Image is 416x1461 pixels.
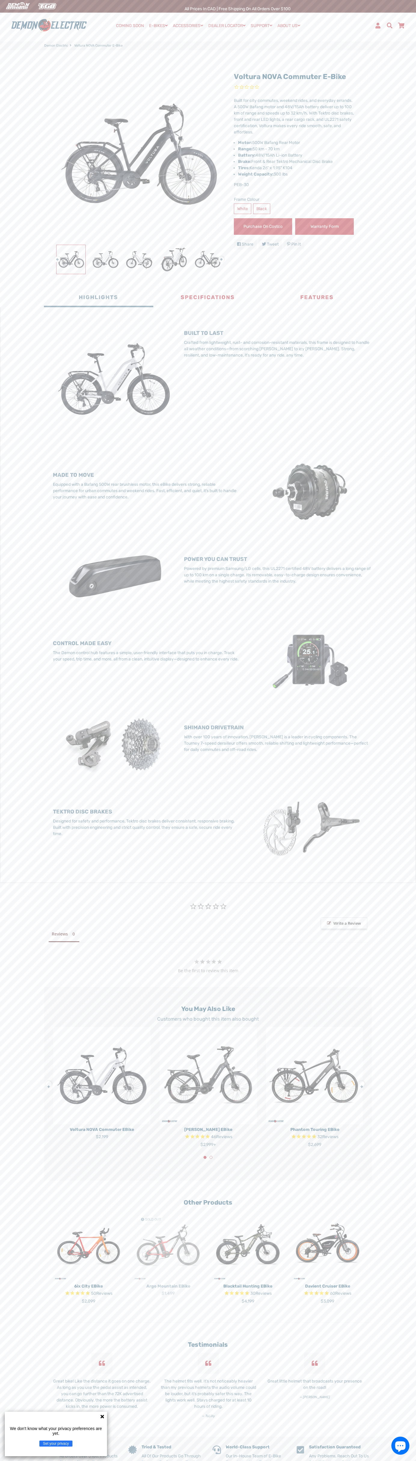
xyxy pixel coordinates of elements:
p: Voltura NOVA Commuter eBike [53,1126,151,1133]
a: Demon Electric [44,43,68,48]
span: $2,999+ [200,1142,216,1147]
img: MicrosoftTeams-image_10.jpg [249,460,372,524]
span: Voltura NOVA Commuter e-Bike [74,43,123,48]
span: 500W Bafang Rear Motor [252,140,300,145]
img: MicrosoftTeams-image_13.jpg [249,797,372,861]
span: Share [242,242,253,247]
p: Argo Mountain eBike [133,1283,203,1289]
label: Black [253,204,270,214]
a: E-BIKES [147,21,170,30]
a: Argo Mountain eBike - Demon Electric Sold Out [133,1210,203,1281]
img: VolturaV1.png [53,318,175,440]
h3: POWER YOU CAN TRUST [184,556,372,563]
p: Built for city commutes, weekend rides, and everyday errands. A 500W Bafang motor and 48V/15Ah ba... [234,97,354,135]
img: Voltura NOVA Commuter e-Bike [159,245,188,274]
span: Front & Rear Tektro Mechanical Disc Brake [238,159,333,164]
img: Voltura NOVA Commuter e-Bike [57,245,85,274]
a: ABOUT US [275,21,302,30]
img: Argo Mountain eBike - Demon Electric [133,1210,203,1281]
h3: SHIMANO DRIVETRAIN [184,724,372,731]
span: Reviews [255,1291,272,1296]
img: MicrosoftTeams-image_11.jpg [53,544,175,608]
strong: Brake: [238,159,251,164]
p: The Demon control hub features a simple, user-friendly interface that puts you in charge. Track y... [53,650,240,662]
a: [PERSON_NAME] eBike Rated 4.6 out of 5 stars 46 reviews $2,999+ [160,1124,257,1148]
span: Sold Out [145,1217,161,1221]
span: 30 reviews [250,1291,272,1296]
span: $2,699 [308,1142,321,1147]
img: Demon Electric [3,1,32,11]
span: $3,099 [321,1299,334,1304]
span: Rated 4.8 out of 5 stars 50 reviews [53,1290,124,1297]
a: DEALER LOCATOR [206,21,248,30]
button: 2 of 2 [210,1156,213,1159]
span: Pin it [291,242,301,247]
div: Be the first to review this item [49,967,367,974]
span: 50 km - 70 km [238,146,280,152]
span: 46 reviews [211,1134,232,1139]
span: Reviews [96,1291,112,1296]
span: Rated 4.8 out of 5 stars 32 reviews [266,1134,363,1141]
span: $2,099 [82,1299,95,1304]
a: Voltura NOVA Commuter eBike $2,199 [53,1124,151,1140]
img: Voltura NOVA Commuter e-Bike [125,245,154,274]
a: Davient Cruiser eBike Rated 4.8 out of 5 stars 60 reviews $3,099 [292,1281,363,1304]
button: Set your privacy [39,1441,72,1447]
a: Voltura NOVA Commuter e-Bike [234,72,346,81]
p: Davient Cruiser eBike [292,1283,363,1289]
p: Customers who bought this item also bought [53,1015,363,1023]
a: Phantom Touring eBike Rated 4.8 out of 5 stars 32 reviews $2,699 [266,1124,363,1148]
span: 32 reviews [317,1134,338,1139]
p: The helmet fits well. It’s not noticeably heavier than my previous helmets the audio volume could... [160,1378,257,1410]
span: Rated 4.8 out of 5 stars 60 reviews [292,1290,363,1297]
h3: TEKTRO DISC BRAKES [53,809,240,815]
img: 6ix City eBike - Demon Electric [53,1210,124,1281]
h2: You may also like [53,1005,363,1012]
a: Blacktail Hunting eBike Rated 4.7 out of 5 stars 30 reviews $4,199 [213,1281,283,1304]
p: Designed for safety and performance, Tektro disc brakes deliver consistent, responsive braking. B... [53,818,240,837]
span: Rated 4.6 out of 5 stars 46 reviews [160,1134,257,1141]
h3: CONTROL MADE EASY [53,640,240,647]
a: COMING SOON [114,22,146,30]
strong: Tires: [238,165,250,170]
img: Tronio Commuter eBike - Demon Electric [160,1027,257,1124]
span: Reviews [335,1291,351,1296]
li: Reviews [49,929,79,942]
cite: TsLilly [160,1414,257,1419]
span: Rated 4.7 out of 5 stars 30 reviews [213,1290,283,1297]
h2: Other Products [53,1199,363,1206]
strong: Range: [238,146,252,152]
p: Equipped with a Bafang 500W rear brushless motor, this eBike delivers strong, reliable performanc... [53,481,240,500]
img: Voltura NOVA Commuter eBike [53,1027,151,1124]
p: [PERSON_NAME] eBike [160,1126,257,1133]
p: We don't know what your privacy preferences are yet. [7,1426,105,1436]
h3: MADE TO MOVE [53,472,240,479]
span: 300 lbs [238,172,288,177]
span: 60 reviews [330,1291,351,1296]
img: MicrosoftTeams-image_14.jpg [249,628,372,693]
button: Specifications [153,289,262,307]
img: Blacktail Hunting eBike - Demon Electric [213,1210,283,1281]
span: 48V/15Ah Li-ion Battery [238,153,302,158]
p: Great little helmet that broadcasts your presence on the road! [266,1378,363,1391]
strong: Motor: [238,140,252,145]
cite: [PERSON_NAME] [266,1395,363,1400]
span: PEB-30 [234,182,249,187]
inbox-online-store-chat: Shopify online store chat [390,1437,411,1456]
span: $1,499 [162,1291,175,1296]
button: 1 of 2 [203,1156,206,1159]
button: Features [262,289,372,307]
img: Voltura NOVA Commuter e-Bike [194,245,222,274]
h2: Testimonials [106,1341,310,1348]
strong: Battery: [238,153,255,158]
p: Crafted from lightweight, rust- and corrosion-resistant materials, this frame is designed to hand... [184,339,372,358]
p: Phantom Touring eBike [266,1126,363,1133]
p: 6ix City eBike [53,1283,124,1289]
p: Great bike! Like the distance it goes on one charge. As long as you use the pedal assist as inten... [53,1378,151,1410]
span: Write a Review [321,917,367,929]
span: Kenda 26" x 1.95" K104 [238,165,292,170]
